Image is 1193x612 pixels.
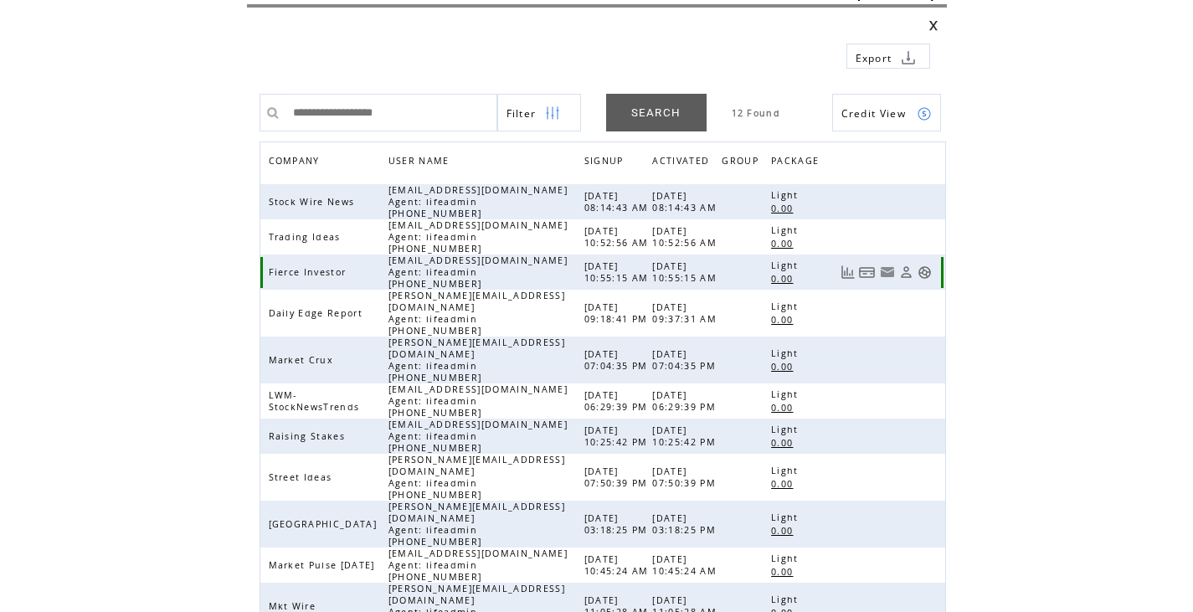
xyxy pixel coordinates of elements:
span: [DATE] 07:50:39 PM [584,465,652,489]
span: USER NAME [388,151,454,175]
span: Export to csv file [856,51,892,65]
a: 0.00 [771,312,801,327]
a: 0.00 [771,236,801,250]
span: Fierce Investor [269,266,351,278]
a: ACTIVATED [652,151,717,175]
span: [DATE] 10:55:15 AM [584,260,653,284]
span: 0.00 [771,273,797,285]
span: COMPANY [269,151,324,175]
a: Filter [497,94,581,131]
span: [EMAIL_ADDRESS][DOMAIN_NAME] Agent: lifeadmin [PHONE_NUMBER] [388,383,568,419]
span: [EMAIL_ADDRESS][DOMAIN_NAME] Agent: lifeadmin [PHONE_NUMBER] [388,419,568,454]
span: [DATE] 10:25:42 PM [652,424,720,448]
a: View Profile [899,265,913,280]
a: USER NAME [388,155,454,165]
span: [DATE] 10:45:24 AM [652,553,721,577]
span: Light [771,260,803,271]
span: [DATE] 07:50:39 PM [652,465,720,489]
span: Light [771,189,803,201]
a: 0.00 [771,400,801,414]
span: Light [771,594,803,605]
span: [DATE] 08:14:43 AM [584,190,653,213]
span: [EMAIL_ADDRESS][DOMAIN_NAME] Agent: lifeadmin [PHONE_NUMBER] [388,548,568,583]
span: [EMAIL_ADDRESS][DOMAIN_NAME] Agent: lifeadmin [PHONE_NUMBER] [388,219,568,255]
span: [PERSON_NAME][EMAIL_ADDRESS][DOMAIN_NAME] Agent: lifeadmin [PHONE_NUMBER] [388,290,565,337]
span: Daily Edge Report [269,307,368,319]
span: 12 Found [732,107,781,119]
span: [EMAIL_ADDRESS][DOMAIN_NAME] Agent: lifeadmin [PHONE_NUMBER] [388,184,568,219]
span: Show filters [507,106,537,121]
span: Light [771,301,803,312]
span: Light [771,512,803,523]
span: Light [771,424,803,435]
a: Support [918,265,932,280]
img: filters.png [545,95,560,132]
a: 0.00 [771,564,801,579]
span: [PERSON_NAME][EMAIL_ADDRESS][DOMAIN_NAME] Agent: lifeadmin [PHONE_NUMBER] [388,454,565,501]
a: COMPANY [269,155,324,165]
span: [DATE] 03:18:25 PM [652,512,720,536]
span: Light [771,388,803,400]
span: [DATE] 06:29:39 PM [652,389,720,413]
span: [DATE] 06:29:39 PM [584,389,652,413]
span: Market Pulse [DATE] [269,559,379,571]
span: [DATE] 10:25:42 PM [584,424,652,448]
span: Market Crux [269,354,338,366]
span: [DATE] 03:18:25 PM [584,512,652,536]
a: View Usage [841,265,855,280]
a: PACKAGE [771,151,827,175]
span: [DATE] 10:45:24 AM [584,553,653,577]
span: [DATE] 10:52:56 AM [652,225,721,249]
a: Credit View [832,94,941,131]
span: 0.00 [771,402,797,414]
a: SIGNUP [584,155,628,165]
span: Light [771,465,803,476]
span: Light [771,347,803,359]
a: 0.00 [771,359,801,373]
span: [DATE] 08:14:43 AM [652,190,721,213]
a: 0.00 [771,435,801,450]
span: [EMAIL_ADDRESS][DOMAIN_NAME] Agent: lifeadmin [PHONE_NUMBER] [388,255,568,290]
span: Trading Ideas [269,231,345,243]
span: 0.00 [771,437,797,449]
span: [DATE] 10:55:15 AM [652,260,721,284]
span: ACTIVATED [652,151,713,175]
span: 0.00 [771,525,797,537]
span: [DATE] 07:04:35 PM [652,348,720,372]
span: Light [771,553,803,564]
span: [GEOGRAPHIC_DATA] [269,518,382,530]
span: [DATE] 07:04:35 PM [584,348,652,372]
img: download.png [901,50,916,65]
span: 0.00 [771,361,797,373]
a: SEARCH [606,94,707,131]
img: credits.png [917,106,932,121]
a: 0.00 [771,271,801,285]
a: 0.00 [771,523,801,537]
span: [DATE] 09:37:31 AM [652,301,721,325]
span: Stock Wire News [269,196,359,208]
a: GROUP [722,151,767,175]
span: Raising Stakes [269,430,350,442]
span: LWM-StockNewsTrends [269,389,364,413]
span: Light [771,224,803,236]
a: View Bills [859,265,876,280]
span: [PERSON_NAME][EMAIL_ADDRESS][DOMAIN_NAME] Agent: lifeadmin [PHONE_NUMBER] [388,501,565,548]
span: 0.00 [771,238,797,249]
span: 0.00 [771,203,797,214]
span: GROUP [722,151,763,175]
span: [DATE] 10:52:56 AM [584,225,653,249]
a: 0.00 [771,201,801,215]
span: 0.00 [771,314,797,326]
a: Resend welcome email to this user [880,265,895,280]
span: SIGNUP [584,151,628,175]
a: 0.00 [771,476,801,491]
span: PACKAGE [771,151,823,175]
span: 0.00 [771,566,797,578]
span: Show Credits View [841,106,907,121]
a: Export [846,44,930,69]
span: 0.00 [771,478,797,490]
span: [DATE] 09:18:41 PM [584,301,652,325]
span: [PERSON_NAME][EMAIL_ADDRESS][DOMAIN_NAME] Agent: lifeadmin [PHONE_NUMBER] [388,337,565,383]
span: Street Ideas [269,471,337,483]
span: Mkt Wire [269,600,321,612]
